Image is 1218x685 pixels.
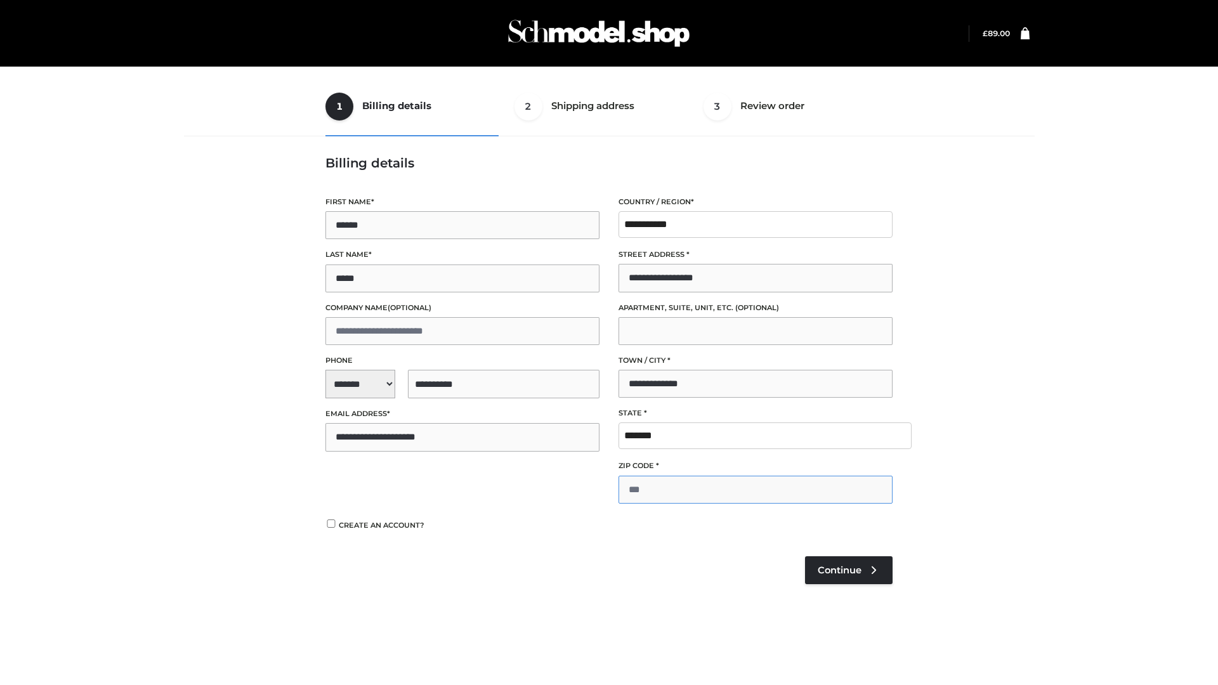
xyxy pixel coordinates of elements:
a: £89.00 [983,29,1010,38]
label: Street address [619,249,893,261]
label: Town / City [619,355,893,367]
label: State [619,407,893,419]
a: Continue [805,556,893,584]
span: (optional) [388,303,431,312]
span: £ [983,29,988,38]
h3: Billing details [325,155,893,171]
label: ZIP Code [619,460,893,472]
label: Country / Region [619,196,893,208]
label: Phone [325,355,599,367]
label: First name [325,196,599,208]
label: Apartment, suite, unit, etc. [619,302,893,314]
label: Company name [325,302,599,314]
span: Continue [818,564,861,576]
label: Last name [325,249,599,261]
span: Create an account? [339,521,424,530]
label: Email address [325,408,599,420]
bdi: 89.00 [983,29,1010,38]
img: Schmodel Admin 964 [504,8,694,58]
input: Create an account? [325,519,337,528]
span: (optional) [735,303,779,312]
